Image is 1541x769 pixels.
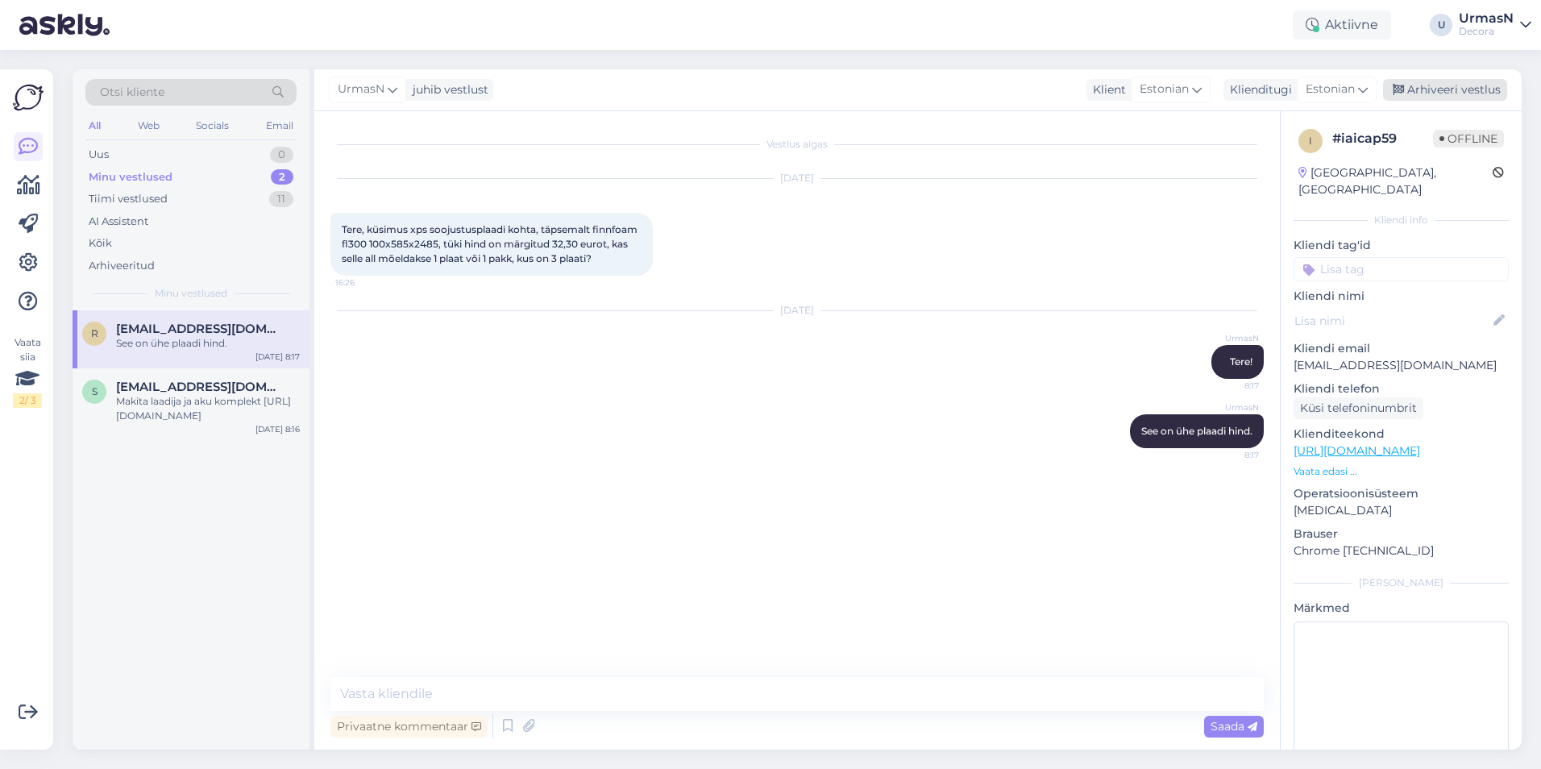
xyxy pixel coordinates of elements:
div: UrmasN [1459,12,1514,25]
input: Lisa tag [1294,257,1509,281]
span: r [91,327,98,339]
span: Offline [1433,130,1504,148]
p: Kliendi email [1294,340,1509,357]
span: Estonian [1306,81,1355,98]
input: Lisa nimi [1294,312,1490,330]
a: [URL][DOMAIN_NAME] [1294,443,1420,458]
div: Minu vestlused [89,169,172,185]
p: Kliendi nimi [1294,288,1509,305]
div: Privaatne kommentaar [330,716,488,738]
div: [PERSON_NAME] [1294,576,1509,590]
p: Vaata edasi ... [1294,464,1509,479]
a: UrmasNDecora [1459,12,1531,38]
span: i [1309,135,1312,147]
div: 2 [271,169,293,185]
div: [DATE] [330,303,1264,318]
span: 8:17 [1198,449,1259,461]
div: Socials [193,115,232,136]
div: AI Assistent [89,214,148,230]
span: Otsi kliente [100,84,164,101]
span: Saada [1211,719,1257,734]
span: UrmasN [338,81,384,98]
p: Kliendi telefon [1294,380,1509,397]
span: 16:26 [335,276,396,289]
div: # iaicap59 [1332,129,1433,148]
span: raivo.ahli@gmail.com [116,322,284,336]
div: [DATE] [330,171,1264,185]
div: 0 [270,147,293,163]
p: Märkmed [1294,600,1509,617]
p: Kliendi tag'id [1294,237,1509,254]
div: See on ühe plaadi hind. [116,336,300,351]
div: U [1430,14,1452,36]
span: Tere, küsimus xps soojustusplaadi kohta, täpsemalt finnfoam fl300 100x585x2485, tüki hind on märg... [342,223,640,264]
div: Uus [89,147,109,163]
div: Arhiveeri vestlus [1383,79,1507,101]
div: [DATE] 8:17 [255,351,300,363]
div: Kõik [89,235,112,251]
div: Aktiivne [1293,10,1391,39]
div: Klienditugi [1223,81,1292,98]
span: 8:17 [1198,380,1259,392]
span: See on ühe plaadi hind. [1141,425,1252,437]
div: Vestlus algas [330,137,1264,152]
div: 2 / 3 [13,393,42,408]
span: siraide67@gmail.com [116,380,284,394]
div: Klient [1086,81,1126,98]
div: Email [263,115,297,136]
div: Kliendi info [1294,213,1509,227]
div: juhib vestlust [406,81,488,98]
div: All [85,115,104,136]
div: Küsi telefoninumbrit [1294,397,1423,419]
span: UrmasN [1198,332,1259,344]
span: UrmasN [1198,401,1259,414]
img: Askly Logo [13,82,44,113]
div: [GEOGRAPHIC_DATA], [GEOGRAPHIC_DATA] [1298,164,1493,198]
p: Brauser [1294,526,1509,542]
div: Tiimi vestlused [89,191,168,207]
div: 11 [269,191,293,207]
div: [DATE] 8:16 [255,423,300,435]
span: s [92,385,98,397]
p: Operatsioonisüsteem [1294,485,1509,502]
span: Estonian [1140,81,1189,98]
div: Vaata siia [13,335,42,408]
div: Web [135,115,163,136]
p: [MEDICAL_DATA] [1294,502,1509,519]
span: Tere! [1230,355,1252,368]
div: Arhiveeritud [89,258,155,274]
span: Minu vestlused [155,286,227,301]
div: Makita laadija ja aku komplekt [URL][DOMAIN_NAME] [116,394,300,423]
p: Chrome [TECHNICAL_ID] [1294,542,1509,559]
p: [EMAIL_ADDRESS][DOMAIN_NAME] [1294,357,1509,374]
p: Klienditeekond [1294,426,1509,443]
div: Decora [1459,25,1514,38]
